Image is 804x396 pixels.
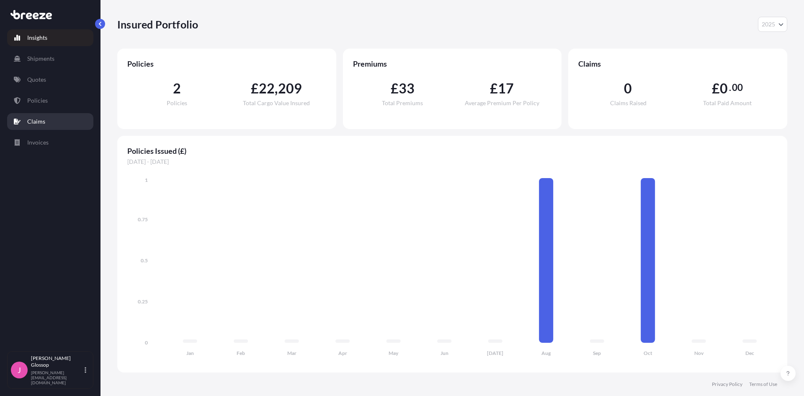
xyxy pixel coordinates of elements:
[173,82,181,95] span: 2
[7,92,93,109] a: Policies
[27,138,49,147] p: Invoices
[259,82,275,95] span: 22
[441,350,448,356] tspan: Jun
[127,59,326,69] span: Policies
[490,82,498,95] span: £
[127,158,777,166] span: [DATE] - [DATE]
[127,146,777,156] span: Policies Issued (£)
[138,216,148,223] tspan: 0.75
[382,100,423,106] span: Total Premiums
[237,350,245,356] tspan: Feb
[31,355,83,368] p: [PERSON_NAME] Glossop
[186,350,194,356] tspan: Jan
[758,17,787,32] button: Year Selector
[31,370,83,385] p: [PERSON_NAME][EMAIL_ADDRESS][DOMAIN_NAME]
[243,100,310,106] span: Total Cargo Value Insured
[7,71,93,88] a: Quotes
[644,350,652,356] tspan: Oct
[498,82,514,95] span: 17
[27,96,48,105] p: Policies
[353,59,552,69] span: Premiums
[624,82,632,95] span: 0
[732,84,743,91] span: 00
[391,82,399,95] span: £
[7,113,93,130] a: Claims
[712,82,720,95] span: £
[145,177,148,183] tspan: 1
[745,350,754,356] tspan: Dec
[278,82,302,95] span: 209
[7,134,93,151] a: Invoices
[145,339,148,346] tspan: 0
[167,100,187,106] span: Policies
[251,82,259,95] span: £
[749,381,777,388] a: Terms of Use
[27,117,45,126] p: Claims
[762,20,775,28] span: 2025
[338,350,347,356] tspan: Apr
[18,366,21,374] span: J
[729,84,731,91] span: .
[399,82,415,95] span: 33
[465,100,539,106] span: Average Premium Per Policy
[7,29,93,46] a: Insights
[487,350,503,356] tspan: [DATE]
[578,59,777,69] span: Claims
[694,350,704,356] tspan: Nov
[117,18,198,31] p: Insured Portfolio
[141,257,148,264] tspan: 0.5
[27,54,54,63] p: Shipments
[27,75,46,84] p: Quotes
[593,350,601,356] tspan: Sep
[712,381,742,388] a: Privacy Policy
[389,350,399,356] tspan: May
[287,350,296,356] tspan: Mar
[138,298,148,305] tspan: 0.25
[275,82,278,95] span: ,
[720,82,728,95] span: 0
[7,50,93,67] a: Shipments
[703,100,752,106] span: Total Paid Amount
[610,100,647,106] span: Claims Raised
[27,34,47,42] p: Insights
[541,350,551,356] tspan: Aug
